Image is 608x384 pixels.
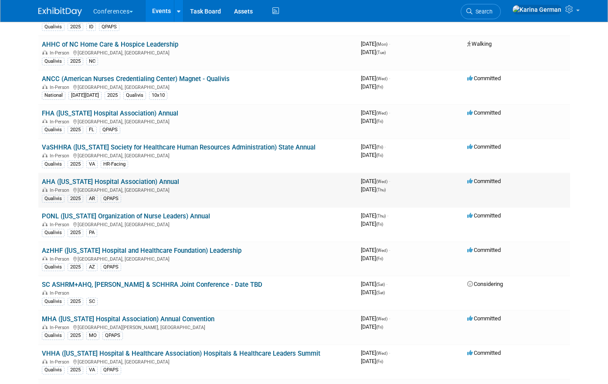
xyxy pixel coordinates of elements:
[86,23,96,31] div: ID
[361,143,386,150] span: [DATE]
[50,325,72,330] span: In-Person
[42,315,214,323] a: MHA ([US_STATE] Hospital Association) Annual Convention
[50,222,72,228] span: In-Person
[42,153,48,157] img: In-Person Event
[387,212,388,219] span: -
[68,58,83,65] div: 2025
[361,212,388,219] span: [DATE]
[42,85,48,89] img: In-Person Event
[389,75,390,82] span: -
[467,109,501,116] span: Committed
[389,109,390,116] span: -
[361,49,386,55] span: [DATE]
[42,298,65,306] div: Qualivis
[376,248,387,253] span: (Wed)
[86,126,97,134] div: FL
[42,325,48,329] img: In-Person Event
[50,119,72,125] span: In-Person
[42,212,210,220] a: PONL ([US_STATE] Organization of Nurse Leaders) Annual
[68,23,83,31] div: 2025
[42,263,65,271] div: Qualivis
[42,50,48,54] img: In-Person Event
[149,92,167,99] div: 10x10
[42,332,65,340] div: Qualivis
[86,263,98,271] div: AZ
[42,152,354,159] div: [GEOGRAPHIC_DATA], [GEOGRAPHIC_DATA]
[376,214,386,218] span: (Thu)
[467,41,492,47] span: Walking
[389,41,390,47] span: -
[376,222,383,227] span: (Fri)
[42,92,65,99] div: National
[361,247,390,253] span: [DATE]
[361,83,383,90] span: [DATE]
[376,179,387,184] span: (Wed)
[50,256,72,262] span: In-Person
[376,111,387,116] span: (Wed)
[100,126,120,134] div: QPAPS
[86,229,97,237] div: PA
[68,126,83,134] div: 2025
[467,281,503,287] span: Considering
[42,119,48,123] img: In-Person Event
[376,359,383,364] span: (Fri)
[376,282,385,287] span: (Sat)
[123,92,146,99] div: Qualivis
[461,4,501,19] a: Search
[50,290,72,296] span: In-Person
[472,8,493,15] span: Search
[376,50,386,55] span: (Tue)
[376,85,383,89] span: (Fri)
[512,5,562,14] img: Karina German
[42,256,48,261] img: In-Person Event
[42,221,354,228] div: [GEOGRAPHIC_DATA], [GEOGRAPHIC_DATA]
[361,118,383,124] span: [DATE]
[386,281,387,287] span: -
[42,195,65,203] div: Qualivis
[376,290,385,295] span: (Sat)
[376,325,383,330] span: (Fri)
[50,153,72,159] span: In-Person
[42,281,262,289] a: SC ASHRM+AHQ, [PERSON_NAME] & SCHHRA Joint Conference - Date TBD
[50,359,72,365] span: In-Person
[68,160,83,168] div: 2025
[389,350,390,356] span: -
[389,315,390,322] span: -
[86,58,98,65] div: NC
[361,323,383,330] span: [DATE]
[361,315,390,322] span: [DATE]
[361,186,386,193] span: [DATE]
[42,290,48,295] img: In-Person Event
[68,92,102,99] div: [DATE][DATE]
[384,143,386,150] span: -
[86,298,98,306] div: SC
[50,187,72,193] span: In-Person
[42,109,178,117] a: FHA ([US_STATE] Hospital Association) Annual
[361,152,383,158] span: [DATE]
[42,247,241,255] a: AzHHF ([US_STATE] Hospital and Healthcare Foundation) Leadership
[102,332,123,340] div: QPAPS
[101,263,121,271] div: QPAPS
[376,153,383,158] span: (Fri)
[86,366,98,374] div: VA
[42,49,354,56] div: [GEOGRAPHIC_DATA], [GEOGRAPHIC_DATA]
[68,195,83,203] div: 2025
[42,323,354,330] div: [GEOGRAPHIC_DATA][PERSON_NAME], [GEOGRAPHIC_DATA]
[389,178,390,184] span: -
[42,358,354,365] div: [GEOGRAPHIC_DATA], [GEOGRAPHIC_DATA]
[42,143,316,151] a: VaSHHRA ([US_STATE] Society for Healthcare Human Resources Administration) State Annual
[42,160,65,168] div: Qualivis
[105,92,120,99] div: 2025
[42,222,48,226] img: In-Person Event
[68,332,83,340] div: 2025
[68,298,83,306] div: 2025
[68,263,83,271] div: 2025
[42,126,65,134] div: Qualivis
[42,83,354,90] div: [GEOGRAPHIC_DATA], [GEOGRAPHIC_DATA]
[389,247,390,253] span: -
[467,178,501,184] span: Committed
[376,316,387,321] span: (Wed)
[361,41,390,47] span: [DATE]
[99,23,119,31] div: QPAPS
[50,50,72,56] span: In-Person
